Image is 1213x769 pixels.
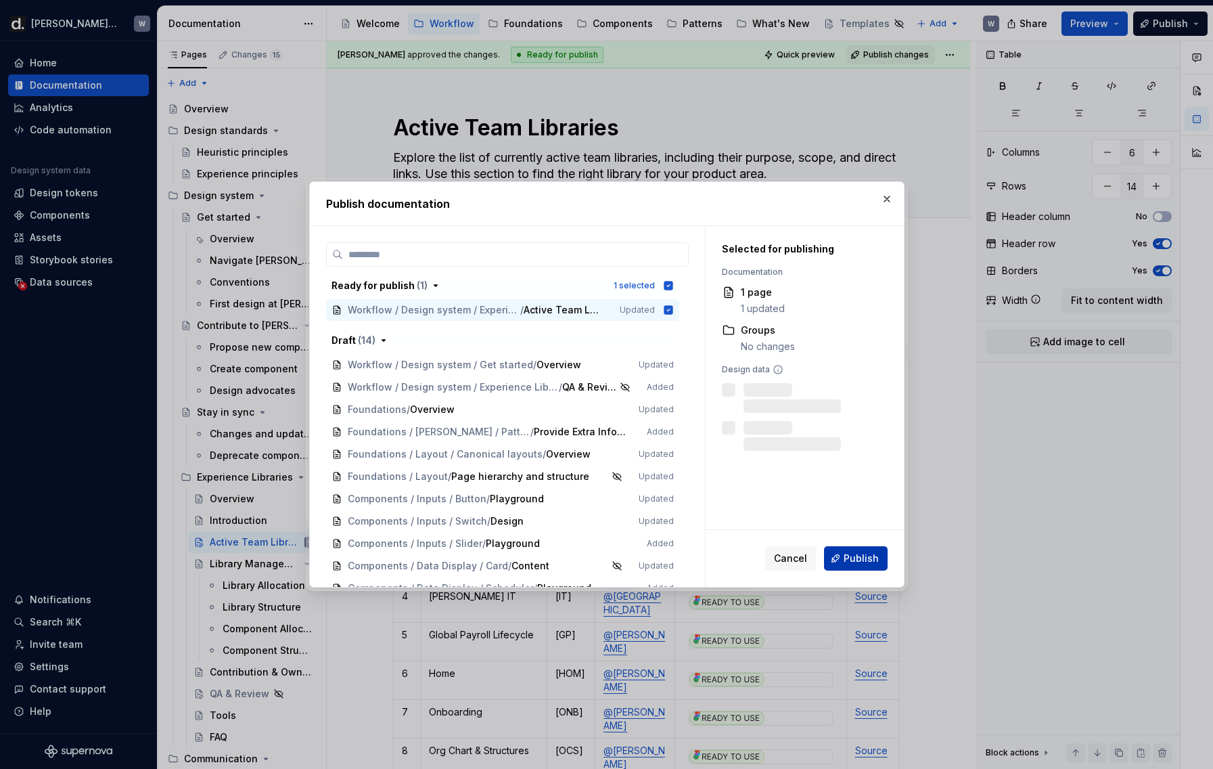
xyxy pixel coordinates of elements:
button: Ready for publish (1)1 selected [326,275,679,296]
span: / [520,303,524,317]
div: 1 updated [741,302,785,315]
button: Publish [824,546,888,571]
div: Selected for publishing [722,242,881,256]
span: Publish [844,552,879,565]
span: Active Team Libraries [524,303,601,317]
div: Design data [722,364,881,375]
div: Draft [331,334,375,347]
span: Cancel [774,552,807,565]
div: 1 selected [614,280,655,291]
span: Workflow / Design system / Experience Libraries [348,303,520,317]
div: Documentation [722,267,881,278]
span: ( 14 ) [358,334,375,346]
div: 1 page [741,286,785,299]
button: Cancel [765,546,816,571]
span: ( 1 ) [417,280,428,291]
div: Ready for publish [331,279,428,292]
h2: Publish documentation [326,196,888,212]
span: Updated [620,305,655,315]
button: Draft (14) [326,330,679,351]
div: Groups [741,324,795,337]
div: No changes [741,340,795,353]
